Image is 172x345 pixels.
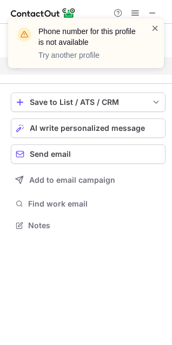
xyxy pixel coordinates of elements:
span: Find work email [28,199,161,209]
div: Save to List / ATS / CRM [30,98,147,107]
span: Notes [28,221,161,230]
img: ContactOut v5.3.10 [11,6,76,19]
button: Notes [11,218,166,233]
header: Phone number for this profile is not available [38,26,138,48]
img: warning [16,26,33,43]
button: Send email [11,144,166,164]
p: Try another profile [38,50,138,61]
button: AI write personalized message [11,118,166,138]
span: AI write personalized message [30,124,145,132]
button: save-profile-one-click [11,92,166,112]
button: Add to email campaign [11,170,166,190]
span: Add to email campaign [29,176,115,184]
span: Send email [30,150,71,158]
button: Find work email [11,196,166,211]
